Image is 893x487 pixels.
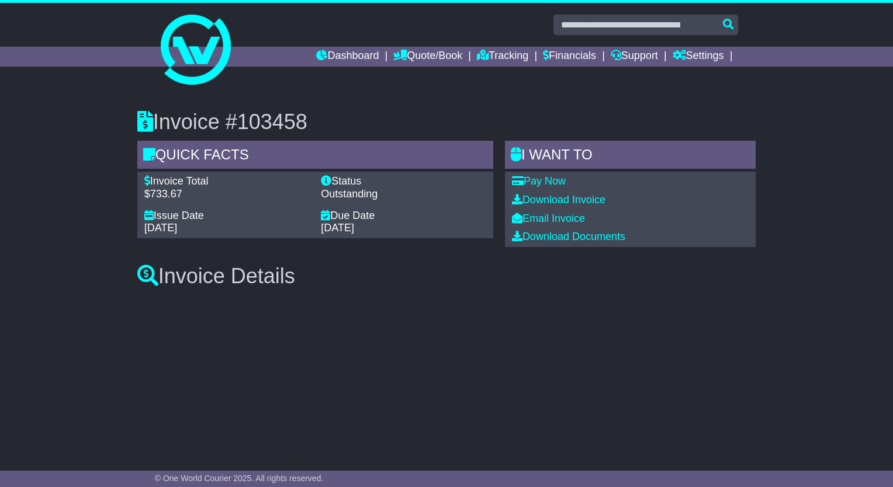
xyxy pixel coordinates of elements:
div: Issue Date [144,210,310,222]
a: Quote/Book [393,47,462,67]
div: I WANT to [505,141,756,172]
a: Download Invoice [512,194,605,206]
a: Tracking [477,47,528,67]
span: © One World Courier 2025. All rights reserved. [155,474,324,483]
a: Financials [543,47,596,67]
h3: Invoice Details [137,265,756,288]
a: Dashboard [316,47,379,67]
a: Pay Now [512,175,566,187]
div: Outstanding [321,188,486,201]
div: Status [321,175,486,188]
div: Quick Facts [137,141,493,172]
div: $733.67 [144,188,310,201]
a: Settings [673,47,724,67]
a: Email Invoice [512,213,585,224]
div: Due Date [321,210,486,222]
div: [DATE] [144,222,310,235]
div: [DATE] [321,222,486,235]
div: Invoice Total [144,175,310,188]
a: Download Documents [512,231,625,242]
h3: Invoice #103458 [137,110,756,134]
a: Support [611,47,658,67]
